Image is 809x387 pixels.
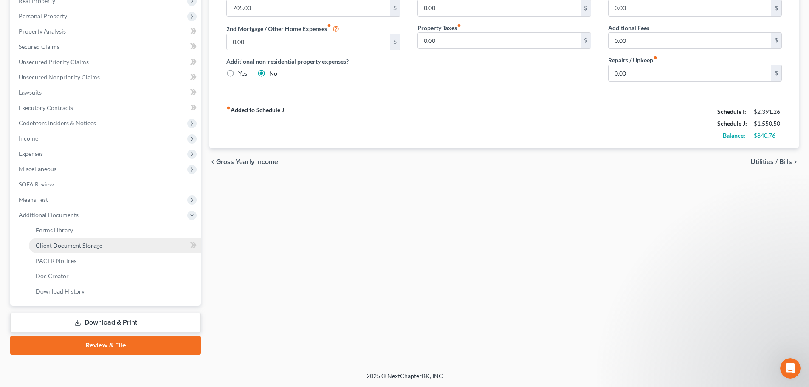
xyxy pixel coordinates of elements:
[19,119,96,127] span: Codebtors Insiders & Notices
[417,23,461,32] label: Property Taxes
[12,100,201,116] a: Executory Contracts
[750,158,792,165] span: Utilities / Bills
[19,104,73,111] span: Executory Contracts
[12,70,201,85] a: Unsecured Nonpriority Claims
[19,135,38,142] span: Income
[227,34,389,50] input: --
[780,358,801,379] iframe: Intercom live chat
[29,223,201,238] a: Forms Library
[19,211,79,218] span: Additional Documents
[792,158,799,165] i: chevron_right
[29,284,201,299] a: Download History
[327,23,331,28] i: fiber_manual_record
[723,132,745,139] strong: Balance:
[36,272,69,280] span: Doc Creator
[19,181,54,188] span: SOFA Review
[581,33,591,49] div: $
[36,226,73,234] span: Forms Library
[19,89,42,96] span: Lawsuits
[19,165,56,172] span: Miscellaneous
[269,69,277,78] label: No
[717,108,746,115] strong: Schedule I:
[390,34,400,50] div: $
[608,23,649,32] label: Additional Fees
[209,158,278,165] button: chevron_left Gross Yearly Income
[19,58,89,65] span: Unsecured Priority Claims
[771,65,781,81] div: $
[29,238,201,253] a: Client Document Storage
[10,336,201,355] a: Review & File
[12,177,201,192] a: SOFA Review
[19,28,66,35] span: Property Analysis
[771,33,781,49] div: $
[29,268,201,284] a: Doc Creator
[19,150,43,157] span: Expenses
[226,57,400,66] label: Additional non-residential property expenses?
[226,23,339,34] label: 2nd Mortgage / Other Home Expenses
[19,73,100,81] span: Unsecured Nonpriority Claims
[10,313,201,333] a: Download & Print
[216,158,278,165] span: Gross Yearly Income
[457,23,461,28] i: fiber_manual_record
[226,106,231,110] i: fiber_manual_record
[36,257,76,264] span: PACER Notices
[29,253,201,268] a: PACER Notices
[238,69,247,78] label: Yes
[36,242,102,249] span: Client Document Storage
[754,107,782,116] div: $2,391.26
[19,12,67,20] span: Personal Property
[12,39,201,54] a: Secured Claims
[36,288,85,295] span: Download History
[12,54,201,70] a: Unsecured Priority Claims
[653,56,657,60] i: fiber_manual_record
[12,85,201,100] a: Lawsuits
[608,56,657,65] label: Repairs / Upkeep
[19,196,48,203] span: Means Test
[609,33,771,49] input: --
[418,33,581,49] input: --
[754,119,782,128] div: $1,550.50
[226,106,284,141] strong: Added to Schedule J
[12,24,201,39] a: Property Analysis
[609,65,771,81] input: --
[754,131,782,140] div: $840.76
[750,158,799,165] button: Utilities / Bills chevron_right
[717,120,747,127] strong: Schedule J:
[163,372,647,387] div: 2025 © NextChapterBK, INC
[19,43,59,50] span: Secured Claims
[209,158,216,165] i: chevron_left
